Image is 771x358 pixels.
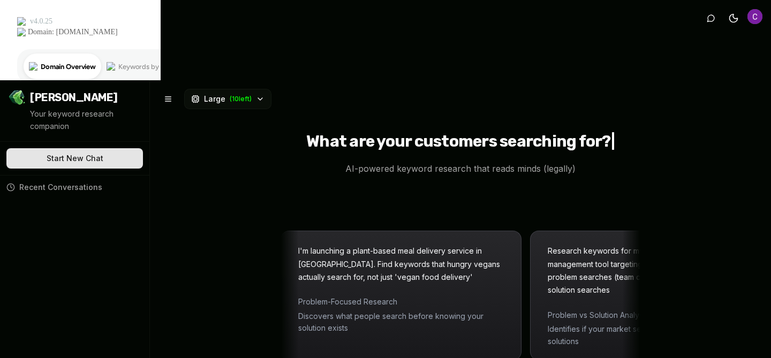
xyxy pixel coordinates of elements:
[204,94,225,104] span: Large
[6,148,143,169] button: Start New Chat
[611,132,615,151] span: |
[30,90,118,105] span: [PERSON_NAME]
[553,323,758,347] span: Identifies if your market searches for problems or solutions
[28,28,118,36] div: Domain: [DOMAIN_NAME]
[553,246,752,294] span: Research keywords for my new SAAS project management tool targeting remote teams. Show me both pr...
[230,95,252,103] span: ( 10 left)
[118,63,180,70] div: Keywords by Traffic
[30,17,52,26] div: v 4.0.25
[553,309,758,321] span: Problem vs Solution Analysis
[30,108,141,133] p: Your keyword research companion
[17,28,26,36] img: website_grey.svg
[107,62,115,71] img: tab_keywords_by_traffic_grey.svg
[17,17,26,26] img: logo_orange.svg
[19,182,102,193] span: Recent Conversations
[29,62,37,71] img: tab_domain_overview_orange.svg
[303,246,505,281] span: I'm launching a plant-based meal delivery service in [GEOGRAPHIC_DATA]. Find keywords that hungry...
[303,310,509,334] span: Discovers what people search before knowing your solution exists
[747,9,762,24] img: Chemtrade Asia Administrator
[9,89,26,106] img: Jello SEO Logo
[747,9,762,24] button: Open user button
[303,296,509,308] span: Problem-Focused Research
[47,153,103,164] span: Start New Chat
[337,162,584,176] p: AI-powered keyword research that reads minds (legally)
[184,89,271,109] button: Large(10left)
[306,132,615,153] h1: What are your customers searching for?
[41,63,96,70] div: Domain Overview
